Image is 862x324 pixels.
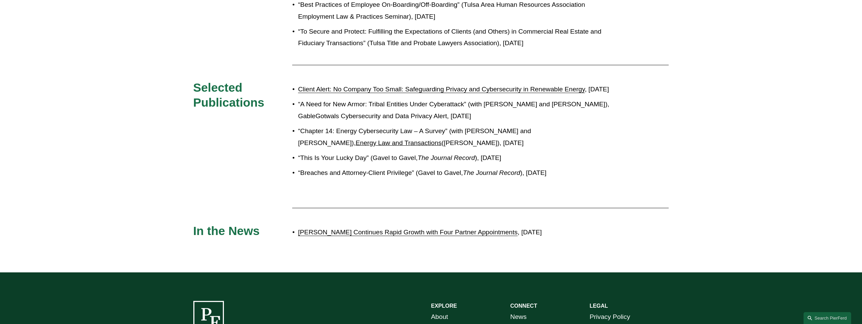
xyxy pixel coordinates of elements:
p: “To Secure and Protect: Fulfilling the Expectations of Clients (and Others) in Commercial Real Es... [298,26,609,49]
strong: CONNECT [510,303,537,309]
p: “This Is Your Lucky Day” (Gavel to Gavel, ), [DATE] [298,152,609,164]
em: The Journal Record [463,169,520,176]
strong: EXPLORE [431,303,457,309]
em: The Journal Record [418,154,475,161]
p: “Chapter 14: Energy Cybersecurity Law – A Survey” (with [PERSON_NAME] and [PERSON_NAME]), ([PERSO... [298,125,609,149]
a: Privacy Policy [590,311,630,323]
p: , [DATE] [298,227,609,238]
a: Search this site [804,312,851,324]
span: Selected Publications [193,81,264,109]
span: Energy Law and Transactions [356,139,442,146]
span: In the News [193,224,260,237]
a: [PERSON_NAME] Continues Rapid Growth with Four Partner Appointments [298,229,517,236]
p: “Breaches and Attorney-Client Privilege” (Gavel to Gavel, ), [DATE] [298,167,609,179]
a: About [431,311,448,323]
a: News [510,311,527,323]
a: Client Alert: No Company Too Small: Safeguarding Privacy and Cybersecurity in Renewable Energy [298,86,585,93]
p: , [DATE] [298,84,609,95]
strong: LEGAL [590,303,608,309]
p: “A Need for New Armor: Tribal Entities Under Cyberattack” (with [PERSON_NAME] and [PERSON_NAME]),... [298,98,609,122]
